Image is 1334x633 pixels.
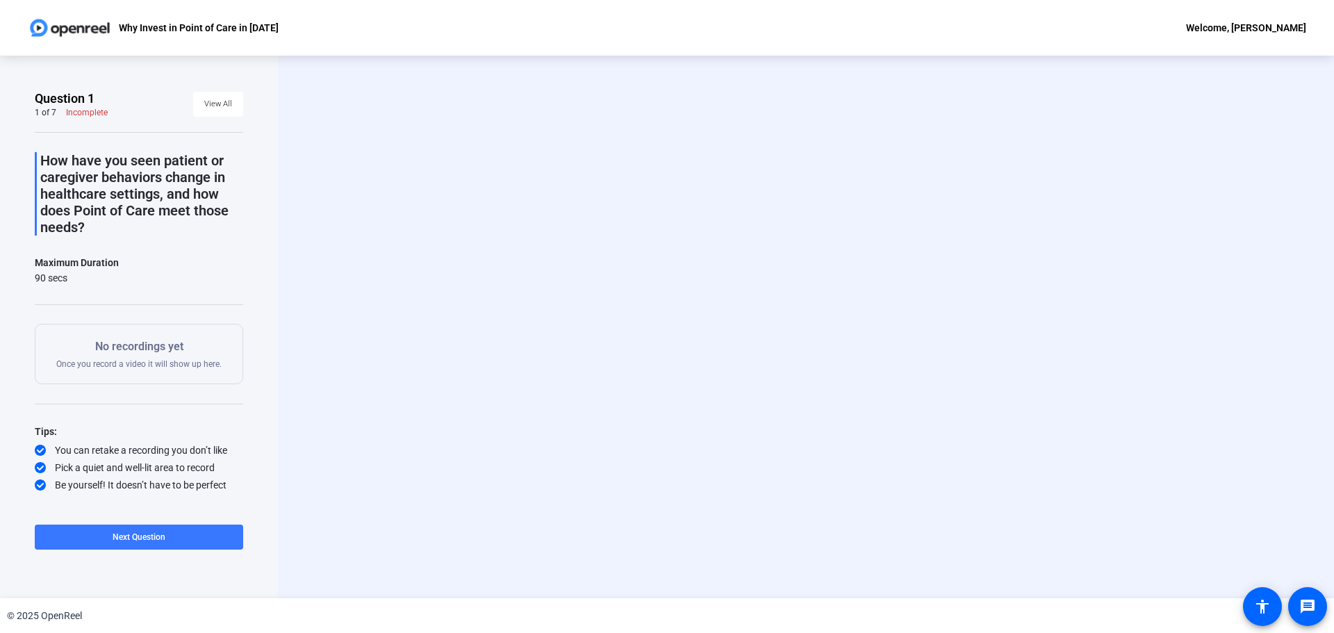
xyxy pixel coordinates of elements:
[56,338,222,370] div: Once you record a video it will show up here.
[35,107,56,118] div: 1 of 7
[66,107,108,118] div: Incomplete
[1299,598,1316,615] mat-icon: message
[35,90,94,107] span: Question 1
[7,609,82,623] div: © 2025 OpenReel
[28,14,112,42] img: OpenReel logo
[113,532,165,542] span: Next Question
[56,338,222,355] p: No recordings yet
[1254,598,1271,615] mat-icon: accessibility
[35,423,243,440] div: Tips:
[35,443,243,457] div: You can retake a recording you don’t like
[1186,19,1306,36] div: Welcome, [PERSON_NAME]
[35,254,119,271] div: Maximum Duration
[204,94,232,115] span: View All
[193,92,243,117] button: View All
[35,461,243,475] div: Pick a quiet and well-lit area to record
[35,525,243,550] button: Next Question
[119,19,279,36] p: Why Invest in Point of Care in [DATE]
[40,152,243,236] p: How have you seen patient or caregiver behaviors change in healthcare settings, and how does Poin...
[35,478,243,492] div: Be yourself! It doesn’t have to be perfect
[35,271,119,285] div: 90 secs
